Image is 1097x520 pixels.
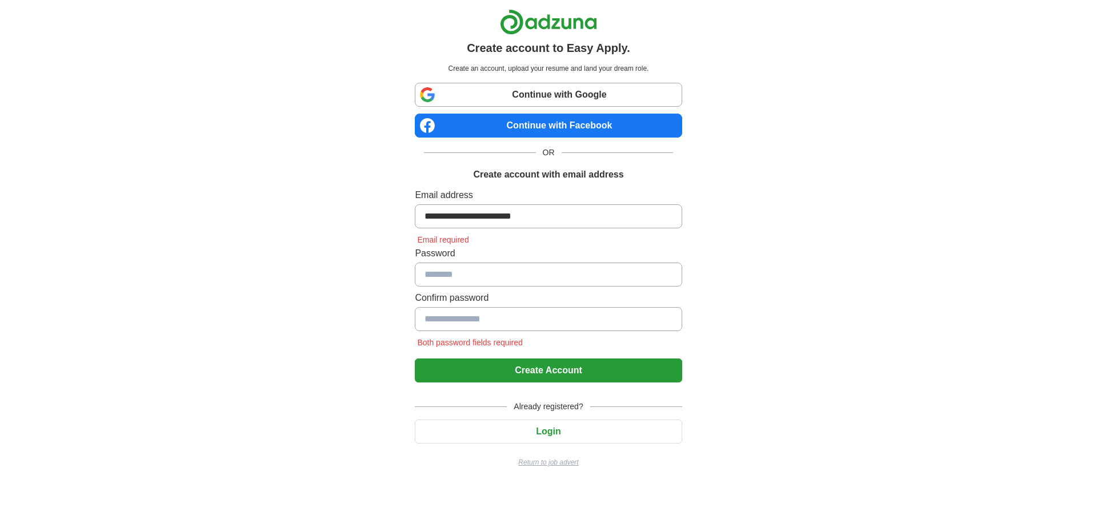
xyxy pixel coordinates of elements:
p: Create an account, upload your resume and land your dream role. [417,63,679,74]
a: Continue with Google [415,83,682,107]
span: Email required [415,235,471,244]
span: Already registered? [507,401,590,413]
h1: Create account with email address [473,168,623,182]
h1: Create account to Easy Apply. [467,39,630,57]
button: Login [415,420,682,444]
button: Create Account [415,358,682,382]
a: Return to job advert [415,457,682,467]
label: Email address [415,188,682,202]
span: OR [536,147,562,159]
a: Login [415,426,682,436]
label: Confirm password [415,291,682,305]
img: Adzuna logo [500,9,597,35]
a: Continue with Facebook [415,114,682,138]
span: Both password fields required [415,338,525,347]
label: Password [415,247,682,260]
